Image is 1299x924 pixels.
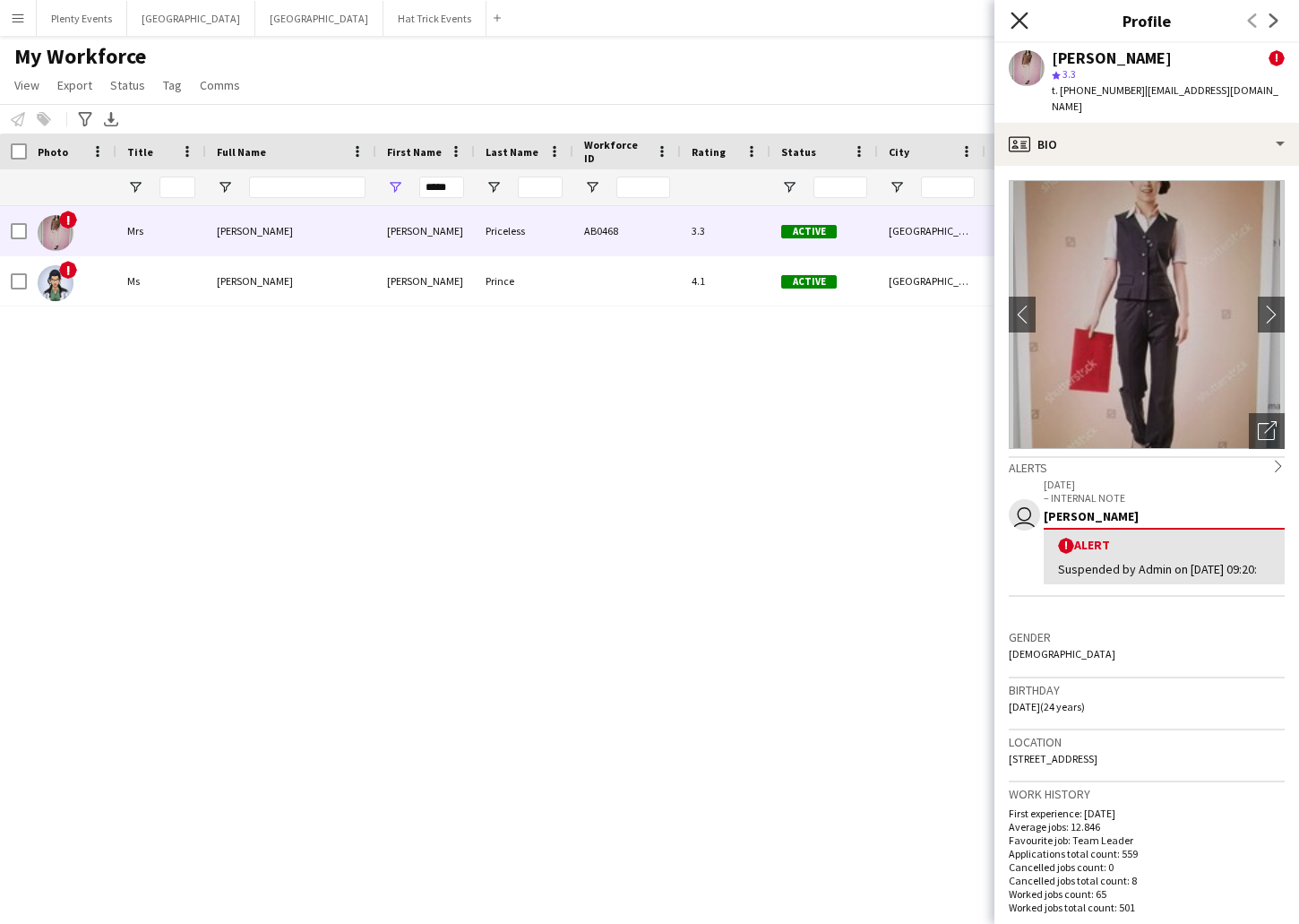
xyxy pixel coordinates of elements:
div: 3.3 [681,206,770,255]
input: Status Filter Input [813,177,867,198]
span: Last Name [486,145,538,159]
p: Worked jobs count: 65 [1009,887,1285,901]
span: | [EMAIL_ADDRESS][DOMAIN_NAME] [1052,83,1278,113]
div: Mrs [116,206,206,255]
div: [PERSON_NAME] [376,256,475,306]
app-action-btn: Export XLSX [100,108,122,130]
h3: Birthday [1009,682,1285,698]
img: Diana Prince [38,265,73,301]
p: Worked jobs total count: 501 [1009,901,1285,914]
button: Hat Trick Events [383,1,486,36]
span: View [14,77,39,93]
span: Active [781,275,837,289]
h3: Profile [994,9,1299,32]
h3: Gender [1009,629,1285,645]
span: Status [110,77,145,93]
input: City Filter Input [921,177,975,198]
span: Comms [200,77,240,93]
span: ! [1058,538,1074,554]
input: Last Name Filter Input [518,177,563,198]
app-action-btn: Advanced filters [74,108,96,130]
p: First experience: [DATE] [1009,807,1285,820]
img: Diana Priceless [38,215,73,251]
div: [GEOGRAPHIC_DATA] [878,256,985,306]
div: Open photos pop-in [1249,413,1285,449]
p: – INTERNAL NOTE [1044,491,1285,505]
a: Status [103,73,152,97]
span: [DEMOGRAPHIC_DATA] [1009,647,1115,661]
p: Cancelled jobs count: 0 [1009,860,1285,874]
input: First Name Filter Input [419,177,464,198]
span: Full Name [217,145,266,159]
h3: Location [1009,734,1285,750]
span: Status [781,145,816,159]
div: Alerts [1009,456,1285,476]
span: Photo [38,145,68,159]
div: [DATE] [985,206,1093,255]
span: 3.3 [1062,67,1076,81]
button: Open Filter Menu [127,179,143,195]
span: [PERSON_NAME] [217,224,293,237]
a: View [7,73,47,97]
div: Ms [116,256,206,306]
span: Title [127,145,153,159]
span: Rating [692,145,726,159]
div: Priceless [475,206,573,255]
span: Export [57,77,92,93]
button: Plenty Events [37,1,127,36]
div: Suspended by Admin on [DATE] 09:20: [1058,561,1270,577]
img: Crew avatar or photo [1009,180,1285,449]
span: t. [PHONE_NUMBER] [1052,83,1145,97]
div: Bio [994,123,1299,166]
a: Tag [156,73,189,97]
span: ! [59,261,77,279]
span: Workforce ID [584,138,649,165]
span: [DATE] (24 years) [1009,700,1085,713]
button: [GEOGRAPHIC_DATA] [255,1,383,36]
button: Open Filter Menu [486,179,502,195]
h3: Work history [1009,786,1285,802]
div: [PERSON_NAME] [376,206,475,255]
button: Open Filter Menu [217,179,233,195]
span: City [889,145,909,159]
div: Alert [1058,537,1270,554]
span: [PERSON_NAME] [217,274,293,288]
button: [GEOGRAPHIC_DATA] [127,1,255,36]
p: Applications total count: 559 [1009,847,1285,860]
input: Title Filter Input [159,177,195,198]
a: Export [50,73,99,97]
span: ! [1269,50,1285,66]
p: [DATE] [1044,478,1285,491]
div: 4.1 [681,256,770,306]
div: AB0468 [573,206,681,255]
button: Open Filter Menu [781,179,797,195]
span: [STREET_ADDRESS] [1009,752,1097,765]
button: Open Filter Menu [387,179,403,195]
div: [PERSON_NAME] [1052,50,1172,66]
div: Prince [475,256,573,306]
p: Average jobs: 12.846 [1009,820,1285,833]
span: My Workforce [14,43,146,70]
div: [DATE] [985,256,1093,306]
div: [GEOGRAPHIC_DATA] [878,206,985,255]
span: ! [59,211,77,229]
input: Workforce ID Filter Input [616,177,670,198]
button: Open Filter Menu [584,179,600,195]
input: Full Name Filter Input [249,177,366,198]
span: Active [781,225,837,238]
p: Favourite job: Team Leader [1009,833,1285,847]
span: Tag [163,77,182,93]
a: Comms [193,73,247,97]
p: Cancelled jobs total count: 8 [1009,874,1285,887]
div: [PERSON_NAME] [1044,508,1285,524]
button: Open Filter Menu [889,179,905,195]
span: First Name [387,145,442,159]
